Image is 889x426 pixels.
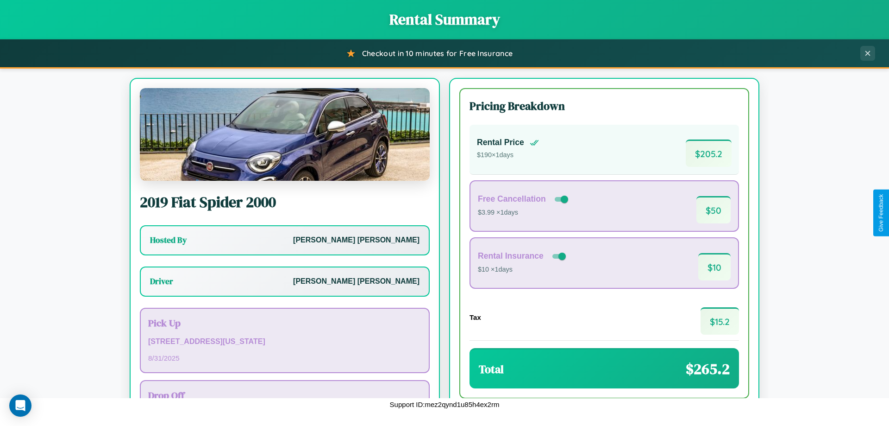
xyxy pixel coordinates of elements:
img: Fiat Spider 2000 [140,88,430,181]
h3: Drop Off [148,388,421,402]
div: Open Intercom Messenger [9,394,31,417]
p: Support ID: mez2qynd1u85h4ex2rm [390,398,500,411]
h4: Rental Insurance [478,251,544,261]
h3: Driver [150,276,173,287]
p: $3.99 × 1 days [478,207,570,219]
span: $ 15.2 [701,307,739,335]
h4: Tax [470,313,481,321]
span: Checkout in 10 minutes for Free Insurance [362,49,513,58]
h2: 2019 Fiat Spider 2000 [140,192,430,212]
h3: Pricing Breakdown [470,98,739,114]
p: 8 / 31 / 2025 [148,352,421,364]
h4: Rental Price [477,138,524,147]
h3: Pick Up [148,316,421,330]
p: [PERSON_NAME] [PERSON_NAME] [293,234,419,247]
span: $ 265.2 [686,359,730,379]
h4: Free Cancellation [478,194,546,204]
span: $ 205.2 [686,140,732,167]
p: $ 190 × 1 days [477,149,539,161]
h1: Rental Summary [9,9,880,30]
h3: Total [479,362,504,377]
p: [PERSON_NAME] [PERSON_NAME] [293,275,419,288]
h3: Hosted By [150,235,187,246]
p: [STREET_ADDRESS][US_STATE] [148,335,421,349]
span: $ 10 [698,253,731,280]
span: $ 50 [696,196,731,223]
div: Give Feedback [878,194,884,232]
p: $10 × 1 days [478,264,568,276]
